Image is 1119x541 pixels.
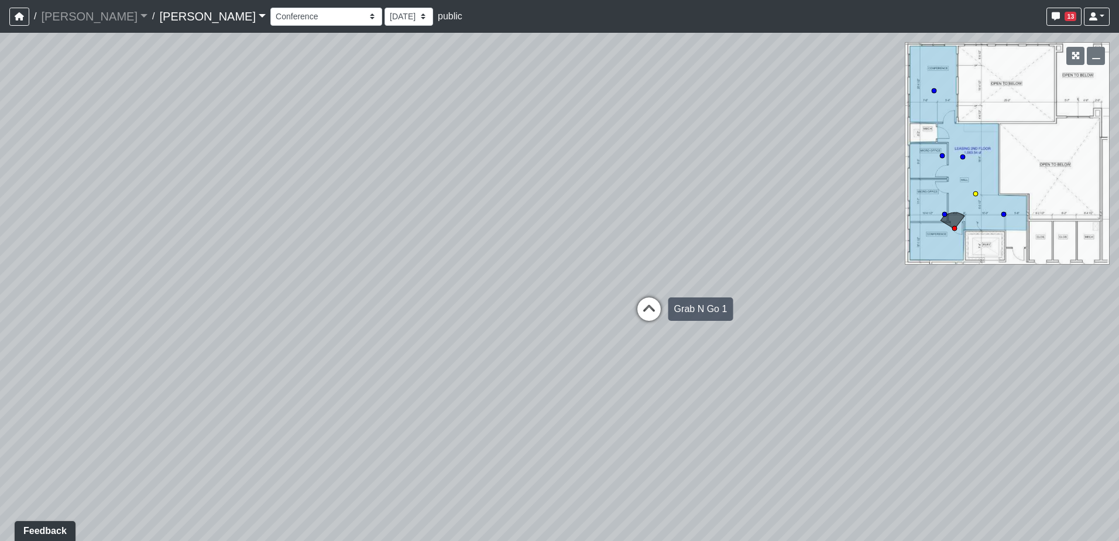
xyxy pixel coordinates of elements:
[159,5,266,28] a: [PERSON_NAME]
[41,5,147,28] a: [PERSON_NAME]
[147,5,159,28] span: /
[1065,12,1076,21] span: 13
[668,297,733,321] div: Grab N Go 1
[1046,8,1082,26] button: 13
[9,518,78,541] iframe: Ybug feedback widget
[29,5,41,28] span: /
[438,11,462,21] span: public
